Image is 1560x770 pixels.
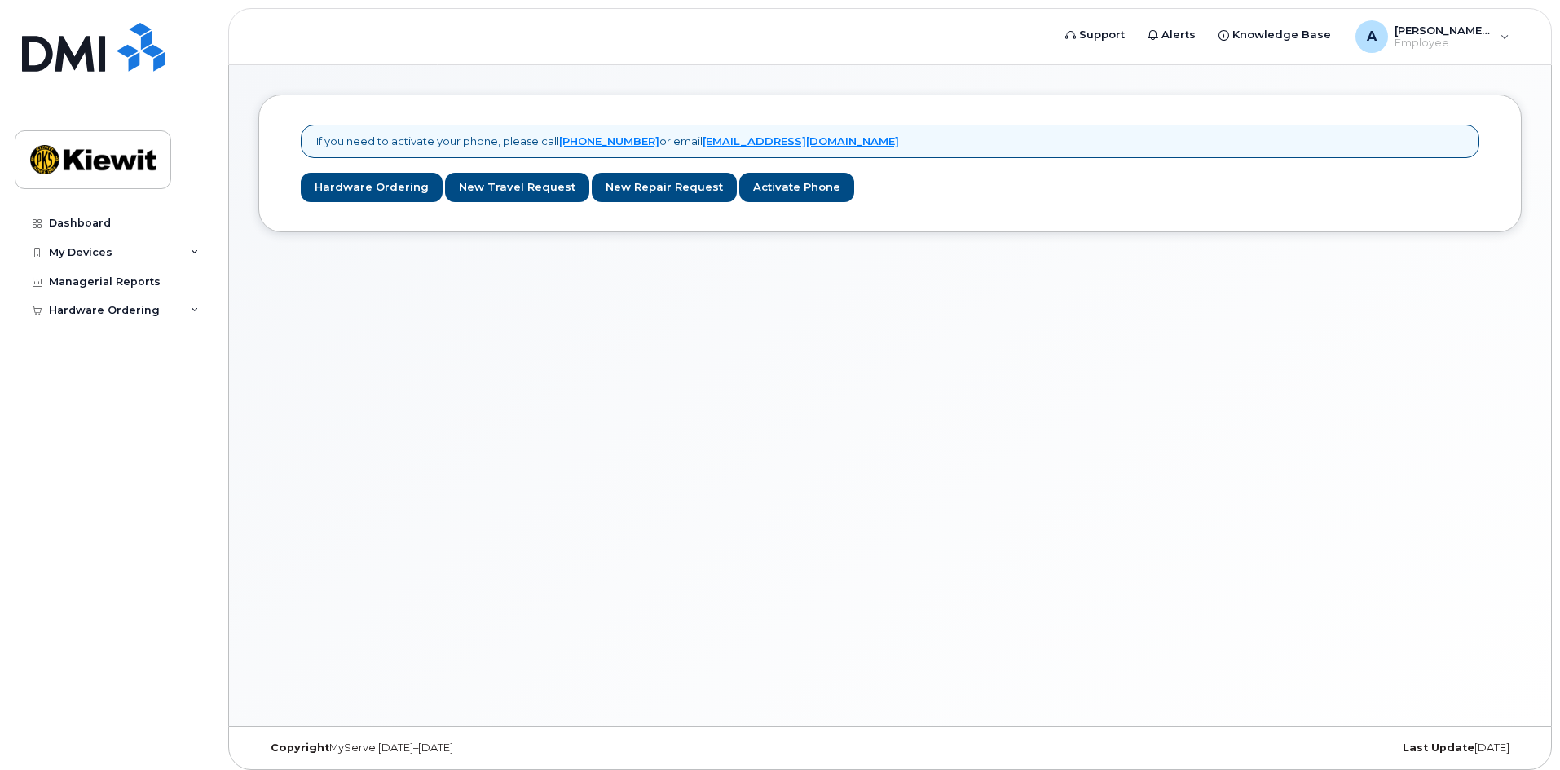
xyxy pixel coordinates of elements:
[258,741,680,755] div: MyServe [DATE]–[DATE]
[703,134,899,147] a: [EMAIL_ADDRESS][DOMAIN_NAME]
[445,173,589,203] a: New Travel Request
[301,173,443,203] a: Hardware Ordering
[739,173,854,203] a: Activate Phone
[592,173,737,203] a: New Repair Request
[271,741,329,754] strong: Copyright
[1403,741,1474,754] strong: Last Update
[316,134,899,149] p: If you need to activate your phone, please call or email
[559,134,659,147] a: [PHONE_NUMBER]
[1100,741,1522,755] div: [DATE]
